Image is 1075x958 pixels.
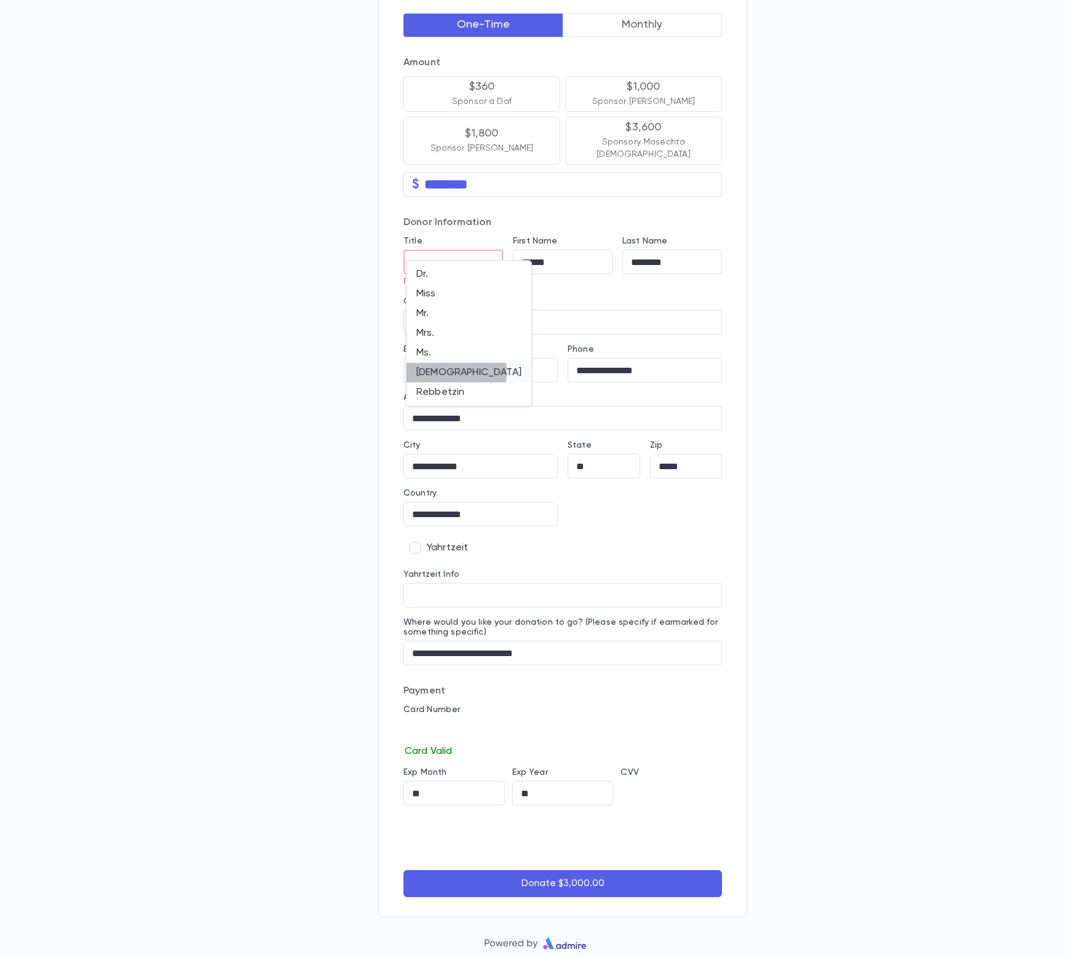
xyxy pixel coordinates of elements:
[416,386,522,398] span: Rebbetzin
[416,288,522,300] span: Miss
[416,347,522,359] span: Ms.
[416,366,522,379] span: [DEMOGRAPHIC_DATA]
[416,307,522,320] span: Mr.
[416,268,522,280] span: Dr.
[416,327,522,339] span: Mrs.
